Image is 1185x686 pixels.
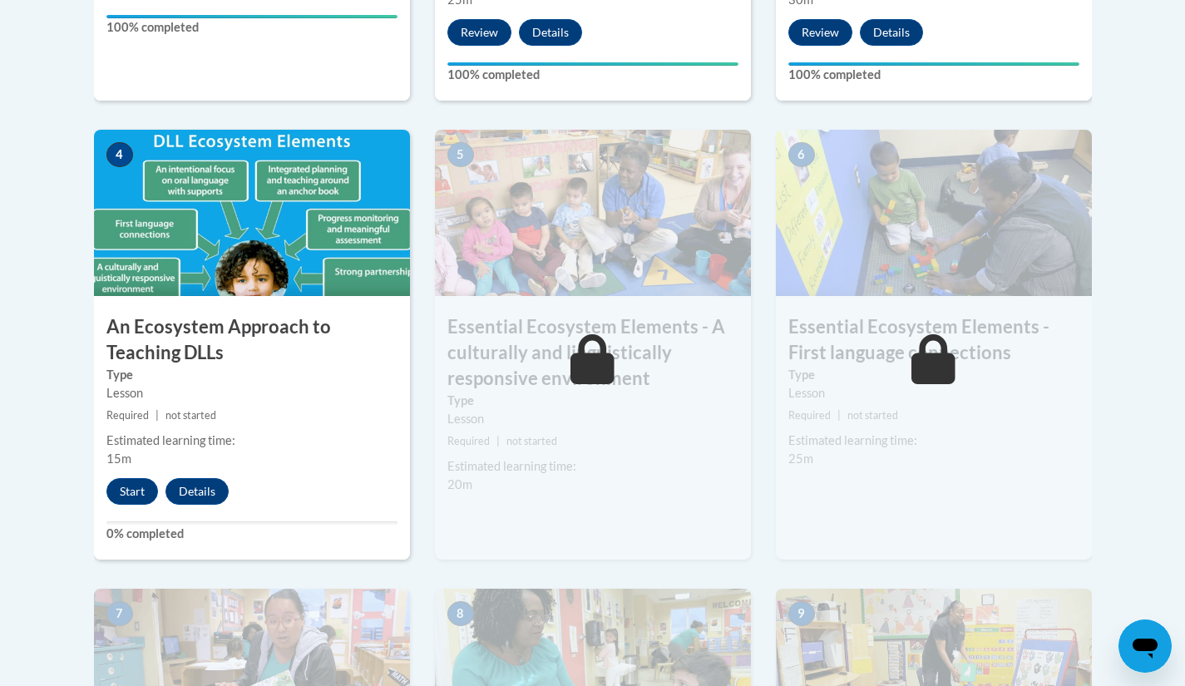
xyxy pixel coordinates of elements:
[447,601,474,626] span: 8
[788,62,1079,66] div: Your progress
[106,142,133,167] span: 4
[847,409,898,422] span: not started
[165,409,216,422] span: not started
[776,130,1092,296] img: Course Image
[788,452,813,466] span: 25m
[788,366,1079,384] label: Type
[788,384,1079,402] div: Lesson
[447,66,738,84] label: 100% completed
[435,314,751,391] h3: Essential Ecosystem Elements - A culturally and linguistically responsive environment
[788,66,1079,84] label: 100% completed
[447,392,738,410] label: Type
[447,62,738,66] div: Your progress
[156,409,159,422] span: |
[837,409,841,422] span: |
[447,435,490,447] span: Required
[788,409,831,422] span: Required
[447,477,472,491] span: 20m
[788,19,852,46] button: Review
[788,142,815,167] span: 6
[776,314,1092,366] h3: Essential Ecosystem Elements - First language connections
[447,142,474,167] span: 5
[106,601,133,626] span: 7
[106,525,397,543] label: 0% completed
[106,366,397,384] label: Type
[447,410,738,428] div: Lesson
[519,19,582,46] button: Details
[94,314,410,366] h3: An Ecosystem Approach to Teaching DLLs
[435,130,751,296] img: Course Image
[106,15,397,18] div: Your progress
[106,478,158,505] button: Start
[106,432,397,450] div: Estimated learning time:
[165,478,229,505] button: Details
[106,384,397,402] div: Lesson
[447,457,738,476] div: Estimated learning time:
[788,601,815,626] span: 9
[106,409,149,422] span: Required
[860,19,923,46] button: Details
[496,435,500,447] span: |
[106,18,397,37] label: 100% completed
[506,435,557,447] span: not started
[447,19,511,46] button: Review
[94,130,410,296] img: Course Image
[1118,619,1172,673] iframe: Button to launch messaging window
[788,432,1079,450] div: Estimated learning time:
[106,452,131,466] span: 15m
